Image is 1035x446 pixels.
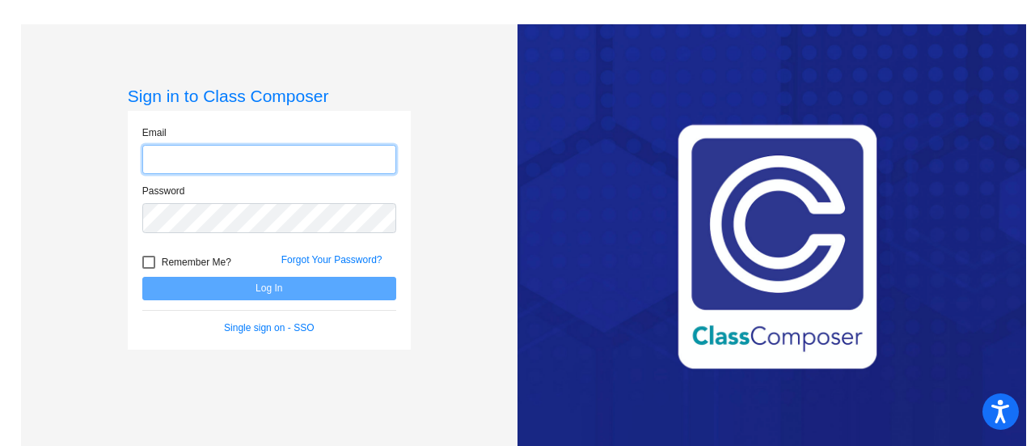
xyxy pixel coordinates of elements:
[142,125,167,140] label: Email
[224,322,314,333] a: Single sign on - SSO
[281,254,382,265] a: Forgot Your Password?
[142,184,185,198] label: Password
[142,277,396,300] button: Log In
[162,253,231,272] span: Remember Me?
[128,86,411,106] h3: Sign in to Class Composer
